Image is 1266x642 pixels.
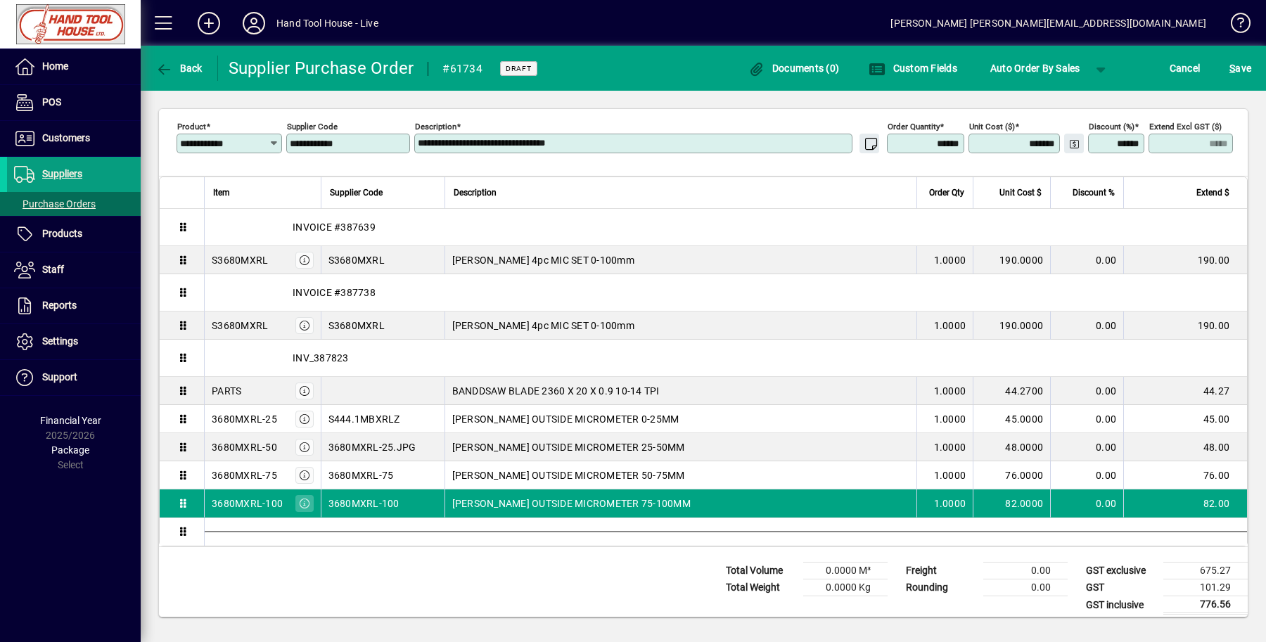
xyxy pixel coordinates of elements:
[1123,433,1247,461] td: 48.00
[916,312,973,340] td: 1.0000
[990,57,1080,79] span: Auto Order By Sales
[983,579,1068,596] td: 0.00
[321,489,445,518] td: 3680MXRL-100
[205,209,1247,245] div: INVOICE #387639
[7,49,141,84] a: Home
[929,185,964,200] span: Order Qty
[1079,579,1163,596] td: GST
[869,63,957,74] span: Custom Fields
[973,377,1050,405] td: 44.2700
[1163,596,1248,614] td: 776.56
[330,185,383,200] span: Supplier Code
[42,168,82,179] span: Suppliers
[452,412,679,426] span: [PERSON_NAME] OUTSIDE MICROMETER 0-25MM
[212,496,283,511] div: 3680MXRL-100
[1079,563,1163,579] td: GST exclusive
[212,319,268,333] div: S3680MXRL
[42,335,78,347] span: Settings
[42,300,77,311] span: Reports
[7,252,141,288] a: Staff
[916,461,973,489] td: 1.0000
[452,384,660,398] span: BANDDSAW BLADE 2360 X 20 X 0.9 10-14 TPI
[1050,246,1123,274] td: 0.00
[213,185,230,200] span: Item
[141,56,218,81] app-page-header-button: Back
[899,579,983,596] td: Rounding
[452,253,634,267] span: [PERSON_NAME] 4pc MIC SET 0-100mm
[803,563,888,579] td: 0.0000 M³
[973,489,1050,518] td: 82.0000
[916,489,973,518] td: 1.0000
[7,192,141,216] a: Purchase Orders
[748,63,839,74] span: Documents (0)
[983,56,1087,81] button: Auto Order By Sales
[42,371,77,383] span: Support
[7,121,141,156] a: Customers
[231,11,276,36] button: Profile
[890,12,1206,34] div: [PERSON_NAME] [PERSON_NAME][EMAIL_ADDRESS][DOMAIN_NAME]
[1196,185,1229,200] span: Extend $
[7,288,141,323] a: Reports
[1123,461,1247,489] td: 76.00
[42,228,82,239] span: Products
[1050,489,1123,518] td: 0.00
[177,122,206,131] mat-label: Product
[719,579,803,596] td: Total Weight
[452,496,691,511] span: [PERSON_NAME] OUTSIDE MICROMETER 75-100MM
[7,85,141,120] a: POS
[973,246,1050,274] td: 190.0000
[321,312,445,340] td: S3680MXRL
[152,56,206,81] button: Back
[1123,489,1247,518] td: 82.00
[719,563,803,579] td: Total Volume
[7,324,141,359] a: Settings
[1123,405,1247,433] td: 45.00
[1226,56,1255,81] button: Save
[1163,579,1248,596] td: 101.29
[321,405,445,433] td: S444.1MBXRLZ
[1149,122,1222,131] mat-label: Extend excl GST ($)
[506,64,532,73] span: Draft
[321,461,445,489] td: 3680MXRL-75
[287,122,338,131] mat-label: Supplier Code
[916,377,973,405] td: 1.0000
[212,253,268,267] div: S3680MXRL
[973,433,1050,461] td: 48.0000
[452,468,685,482] span: [PERSON_NAME] OUTSIDE MICROMETER 50-75MM
[1220,3,1248,49] a: Knowledge Base
[14,198,96,210] span: Purchase Orders
[321,433,445,461] td: 3680MXRL-25.JPG
[212,412,277,426] div: 3680MXRL-25
[916,405,973,433] td: 1.0000
[899,563,983,579] td: Freight
[1123,246,1247,274] td: 190.00
[1050,377,1123,405] td: 0.00
[454,185,497,200] span: Description
[1073,185,1115,200] span: Discount %
[1064,134,1084,153] button: Change Price Levels
[1170,57,1201,79] span: Cancel
[42,132,90,143] span: Customers
[212,384,241,398] div: PARTS
[155,63,203,74] span: Back
[1229,57,1251,79] span: ave
[744,56,843,81] button: Documents (0)
[888,122,940,131] mat-label: Order Quantity
[1229,63,1235,74] span: S
[42,264,64,275] span: Staff
[212,468,277,482] div: 3680MXRL-75
[1079,596,1163,614] td: GST inclusive
[276,12,378,34] div: Hand Tool House - Live
[1089,122,1134,131] mat-label: Discount (%)
[415,122,456,131] mat-label: Description
[973,461,1050,489] td: 76.0000
[1050,312,1123,340] td: 0.00
[969,122,1015,131] mat-label: Unit Cost ($)
[205,274,1247,311] div: INVOICE #387738
[321,246,445,274] td: S3680MXRL
[983,563,1068,579] td: 0.00
[51,444,89,456] span: Package
[973,405,1050,433] td: 45.0000
[865,56,961,81] button: Custom Fields
[1163,563,1248,579] td: 675.27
